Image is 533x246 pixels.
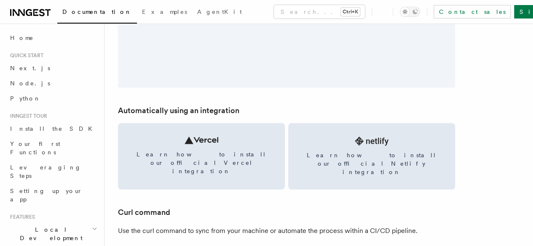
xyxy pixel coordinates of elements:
span: Documentation [62,8,132,15]
a: Setting up your app [7,183,99,207]
span: Learn how to install our official Vercel integration [128,150,275,175]
a: Node.js [7,76,99,91]
button: Search...Ctrl+K [274,5,365,19]
a: Examples [137,3,192,23]
a: Your first Functions [7,136,99,160]
a: Install the SDK [7,121,99,136]
a: Learn how to install our official Netlify integration [288,123,455,190]
a: Home [7,30,99,45]
a: Curl command [118,206,170,218]
p: Use the curl command to sync from your machine or automate the process within a CI/CD pipeline. [118,225,455,237]
button: Toggle dark mode [400,7,420,17]
span: Features [7,214,35,220]
span: Next.js [10,65,50,71]
span: Learn how to install our official Netlify integration [298,151,445,176]
span: Local Development [7,225,92,242]
a: Contact sales [434,5,511,19]
span: Setting up your app [10,188,83,203]
span: AgentKit [197,8,242,15]
a: Automatically using an integration [118,105,239,116]
span: Quick start [7,52,43,59]
a: Next.js [7,61,99,76]
a: AgentKit [192,3,247,23]
span: Node.js [10,80,50,87]
span: Leveraging Steps [10,164,81,179]
span: Python [10,95,41,102]
a: Documentation [57,3,137,24]
span: Home [10,34,34,42]
button: Local Development [7,222,99,246]
kbd: Ctrl+K [341,8,360,16]
a: Learn how to install our official Vercel integration [118,123,285,190]
span: Inngest tour [7,113,47,119]
span: Install the SDK [10,125,97,132]
a: Leveraging Steps [7,160,99,183]
span: Your first Functions [10,140,60,156]
a: Python [7,91,99,106]
span: Examples [142,8,187,15]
